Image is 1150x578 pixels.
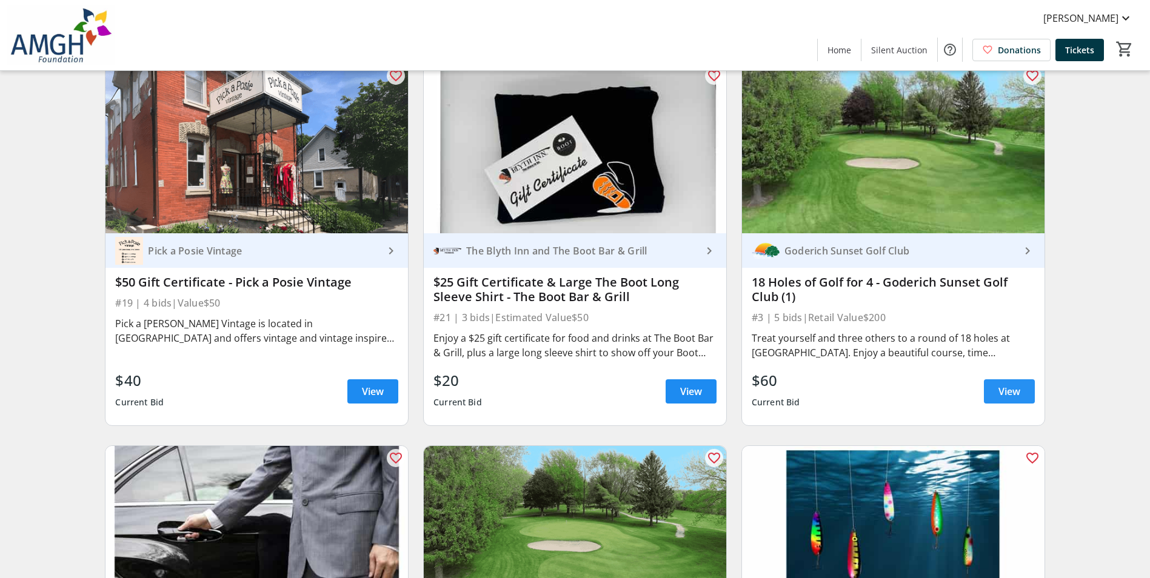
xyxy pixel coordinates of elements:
[115,316,398,345] div: Pick a [PERSON_NAME] Vintage is located in [GEOGRAPHIC_DATA] and offers vintage and vintage inspi...
[707,68,721,83] mat-icon: favorite_outline
[972,39,1051,61] a: Donations
[424,233,726,268] a: The Blyth Inn and The Boot Bar & GrillThe Blyth Inn and The Boot Bar & Grill
[347,379,398,404] a: View
[433,275,717,304] div: $25 Gift Certificate & Large The Boot Long Sleeve Shirt - The Boot Bar & Grill
[433,331,717,360] div: Enjoy a $25 gift certificate for food and drinks at The Boot Bar & Grill, plus a large long sleev...
[1055,39,1104,61] a: Tickets
[752,309,1035,326] div: #3 | 5 bids | Retail Value $200
[433,237,461,265] img: The Blyth Inn and The Boot Bar & Grill
[1065,44,1094,56] span: Tickets
[666,379,717,404] a: View
[1025,68,1040,83] mat-icon: favorite_outline
[362,384,384,399] span: View
[707,451,721,465] mat-icon: favorite_outline
[115,275,398,290] div: $50 Gift Certificate - Pick a Posie Vintage
[752,237,780,265] img: Goderich Sunset Golf Club
[998,44,1041,56] span: Donations
[105,64,408,234] img: $50 Gift Certificate - Pick a Posie Vintage
[1025,451,1040,465] mat-icon: favorite_outline
[433,370,482,391] div: $20
[702,244,717,258] mat-icon: keyboard_arrow_right
[384,244,398,258] mat-icon: keyboard_arrow_right
[461,245,702,257] div: The Blyth Inn and The Boot Bar & Grill
[984,379,1035,404] a: View
[871,44,928,56] span: Silent Auction
[998,384,1020,399] span: View
[938,38,962,62] button: Help
[389,68,403,83] mat-icon: favorite_outline
[433,309,717,326] div: #21 | 3 bids | Estimated Value $50
[752,370,800,391] div: $60
[752,331,1035,360] div: Treat yourself and three others to a round of 18 holes at [GEOGRAPHIC_DATA]. Enjoy a beautiful co...
[780,245,1020,257] div: Goderich Sunset Golf Club
[1034,8,1143,28] button: [PERSON_NAME]
[752,275,1035,304] div: 18 Holes of Golf for 4 - Goderich Sunset Golf Club (1)
[742,64,1045,234] img: 18 Holes of Golf for 4 - Goderich Sunset Golf Club (1)
[1114,38,1135,60] button: Cart
[1043,11,1118,25] span: [PERSON_NAME]
[752,391,800,413] div: Current Bid
[424,64,726,234] img: $25 Gift Certificate & Large The Boot Long Sleeve Shirt - The Boot Bar & Grill
[115,370,164,391] div: $40
[861,39,937,61] a: Silent Auction
[827,44,851,56] span: Home
[115,237,143,265] img: Pick a Posie Vintage
[143,245,384,257] div: Pick a Posie Vintage
[115,391,164,413] div: Current Bid
[115,294,398,311] div: #19 | 4 bids | Value $50
[1020,244,1035,258] mat-icon: keyboard_arrow_right
[7,5,115,65] img: Alexandra Marine & General Hospital Foundation's Logo
[433,391,482,413] div: Current Bid
[105,233,408,268] a: Pick a Posie VintagePick a Posie Vintage
[742,233,1045,268] a: Goderich Sunset Golf ClubGoderich Sunset Golf Club
[680,384,702,399] span: View
[818,39,861,61] a: Home
[389,451,403,465] mat-icon: favorite_outline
